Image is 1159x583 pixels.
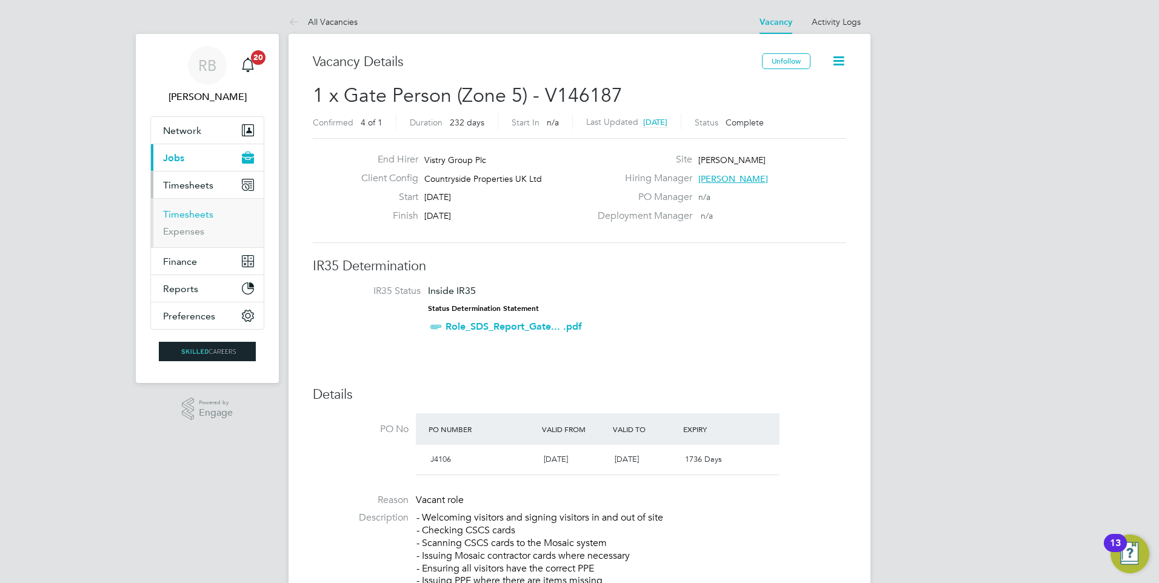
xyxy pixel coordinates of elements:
div: Expiry [680,418,751,440]
span: Jobs [163,152,184,164]
button: Timesheets [151,172,264,198]
img: skilledcareers-logo-retina.png [159,342,256,361]
span: Reports [163,283,198,295]
span: Vacant role [416,494,464,506]
a: Go to home page [150,342,264,361]
label: Status [695,117,718,128]
label: Deployment Manager [590,210,692,222]
span: 20 [251,50,266,65]
h3: Details [313,386,846,404]
span: [DATE] [424,192,451,202]
label: Duration [410,117,443,128]
div: 13 [1110,543,1121,559]
label: Reason [313,494,409,507]
button: Jobs [151,144,264,171]
label: Description [313,511,409,524]
button: Unfollow [762,53,810,69]
nav: Main navigation [136,34,279,383]
a: All Vacancies [289,16,358,27]
span: J4106 [430,454,451,464]
span: [DATE] [615,454,639,464]
label: IR35 Status [325,285,421,298]
span: Powered by [199,398,233,408]
button: Preferences [151,302,264,329]
a: Expenses [163,225,204,237]
span: Finance [163,256,197,267]
span: Vistry Group Plc [424,155,486,165]
label: PO No [313,423,409,436]
span: [DATE] [544,454,568,464]
span: [DATE] [424,210,451,221]
span: 232 days [450,117,484,128]
label: Finish [352,210,418,222]
span: 1 x Gate Person (Zone 5) - V146187 [313,84,623,107]
span: Engage [199,408,233,418]
a: 20 [236,46,260,85]
label: End Hirer [352,153,418,166]
label: Confirmed [313,117,353,128]
span: 1736 Days [685,454,722,464]
span: Countryside Properties UK Ltd [424,173,542,184]
label: Hiring Manager [590,172,692,185]
span: Preferences [163,310,215,322]
div: Valid From [539,418,610,440]
span: Timesheets [163,179,213,191]
button: Finance [151,248,264,275]
span: RB [198,58,216,73]
span: Ryan Burns [150,90,264,104]
a: Activity Logs [812,16,861,27]
span: 4 of 1 [361,117,382,128]
strong: Status Determination Statement [428,304,539,313]
button: Open Resource Center, 13 new notifications [1111,535,1149,573]
a: Powered byEngage [182,398,233,421]
span: [PERSON_NAME] [698,155,766,165]
h3: Vacancy Details [313,53,762,71]
label: Start [352,191,418,204]
span: Inside IR35 [428,285,476,296]
span: [DATE] [643,117,667,127]
span: n/a [698,192,710,202]
label: Last Updated [586,116,638,127]
button: Network [151,117,264,144]
label: Start In [512,117,539,128]
button: Reports [151,275,264,302]
a: Timesheets [163,208,213,220]
div: Valid To [610,418,681,440]
span: n/a [547,117,559,128]
label: Site [590,153,692,166]
a: Vacancy [760,17,792,27]
span: [PERSON_NAME] [698,173,768,184]
span: Network [163,125,201,136]
span: Complete [726,117,764,128]
label: PO Manager [590,191,692,204]
h3: IR35 Determination [313,258,846,275]
div: Timesheets [151,198,264,247]
div: PO Number [426,418,539,440]
span: n/a [701,210,713,221]
a: Role_SDS_Report_Gate... .pdf [446,321,582,332]
a: RB[PERSON_NAME] [150,46,264,104]
label: Client Config [352,172,418,185]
